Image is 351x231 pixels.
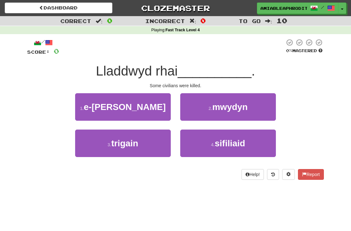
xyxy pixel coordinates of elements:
span: 0 % [286,48,292,53]
span: : [96,18,103,24]
span: 0 [54,47,59,55]
span: mwydyn [212,102,247,112]
span: To go [239,18,261,24]
span: sifiliaid [215,138,245,148]
span: Correct [60,18,91,24]
button: 4.sifiliaid [180,130,276,157]
span: 10 [277,17,287,24]
small: 4 . [211,142,215,147]
button: 3.trigain [75,130,171,157]
div: Some civilians were killed. [27,82,324,89]
span: e-[PERSON_NAME] [84,102,166,112]
small: 1 . [80,106,84,111]
span: : [265,18,272,24]
a: Clozemaster [122,3,229,14]
span: . [252,64,255,78]
button: Report [298,169,324,180]
button: 1.e-[PERSON_NAME] [75,93,171,121]
strong: Fast Track Level 4 [165,28,200,32]
span: __________ [178,64,252,78]
span: / [321,5,324,9]
span: Incorrect [145,18,185,24]
span: 0 [107,17,112,24]
span: amiableaphrodite [260,5,307,11]
span: 0 [200,17,206,24]
span: : [189,18,196,24]
button: Help! [241,169,264,180]
small: 3 . [108,142,111,147]
small: 2 . [209,106,212,111]
div: / [27,39,59,46]
span: trigain [111,138,138,148]
a: amiableaphrodite / [257,3,338,14]
span: Score: [27,49,50,55]
button: Round history (alt+y) [267,169,279,180]
div: Mastered [285,48,324,54]
button: 2.mwydyn [180,93,276,121]
span: Lladdwyd rhai [96,64,178,78]
a: Dashboard [5,3,112,13]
